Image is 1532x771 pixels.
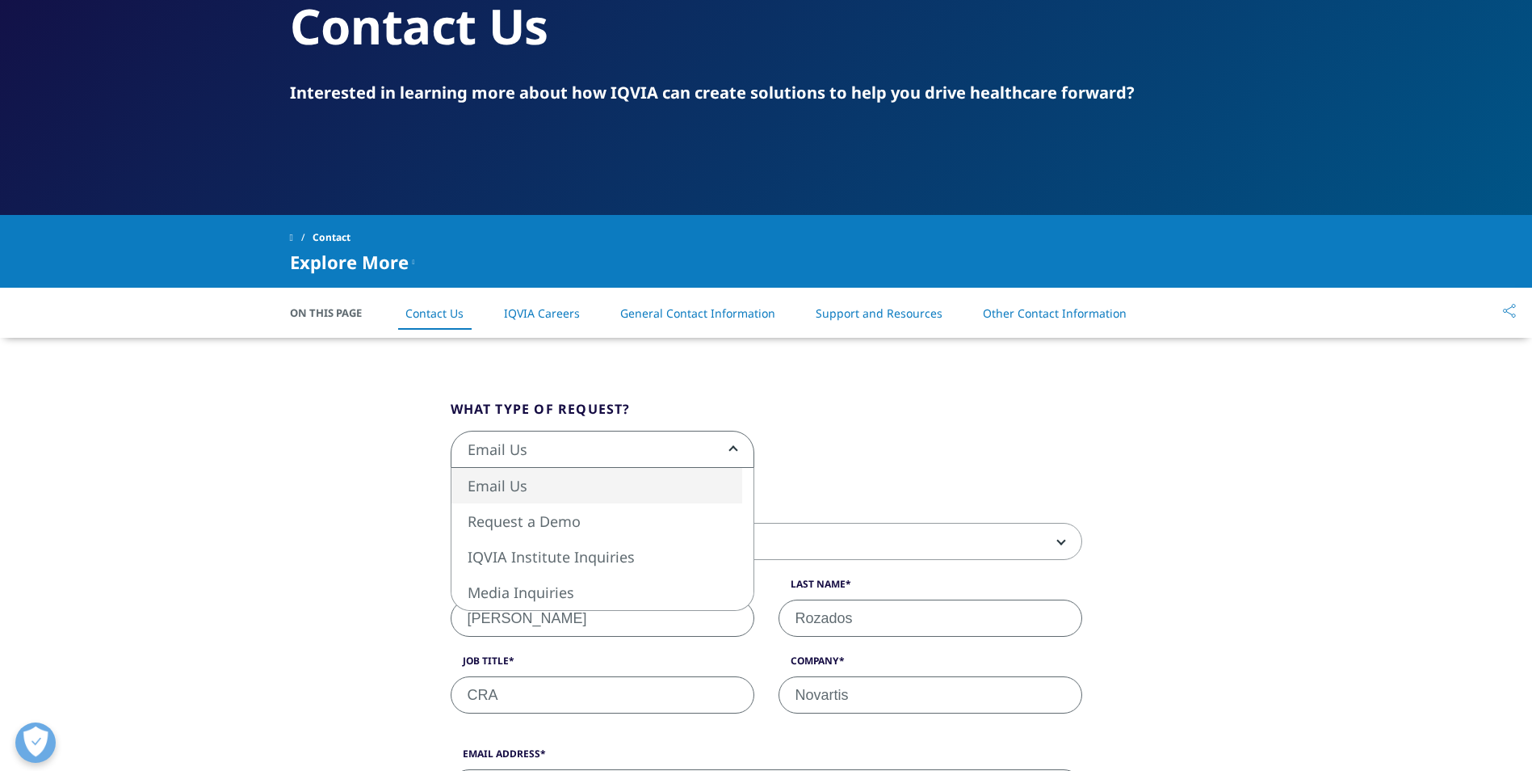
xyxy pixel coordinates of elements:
[779,577,1082,600] label: Last Name
[451,747,1082,769] label: Email Address
[451,431,754,468] span: Email Us
[15,723,56,763] button: Open Preferences
[451,539,742,575] li: IQVIA Institute Inquiries
[451,500,1082,523] label: I need help with
[451,432,753,469] span: Email Us
[983,305,1127,321] a: Other Contact Information
[290,82,1243,104] div: Interested in learning more about how IQVIA can create solutions to help you drive healthcare for...
[779,654,1082,676] label: Company
[290,305,379,321] span: On This Page
[451,575,742,610] li: Media Inquiries
[451,399,631,431] legend: What type of request?
[313,223,350,252] span: Contact
[620,305,775,321] a: General Contact Information
[504,305,580,321] a: IQVIA Careers
[405,305,464,321] a: Contact Us
[816,305,942,321] a: Support and Resources
[451,503,742,539] li: Request a Demo
[451,468,742,503] li: Email Us
[290,252,409,272] span: Explore More
[451,654,754,676] label: Job Title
